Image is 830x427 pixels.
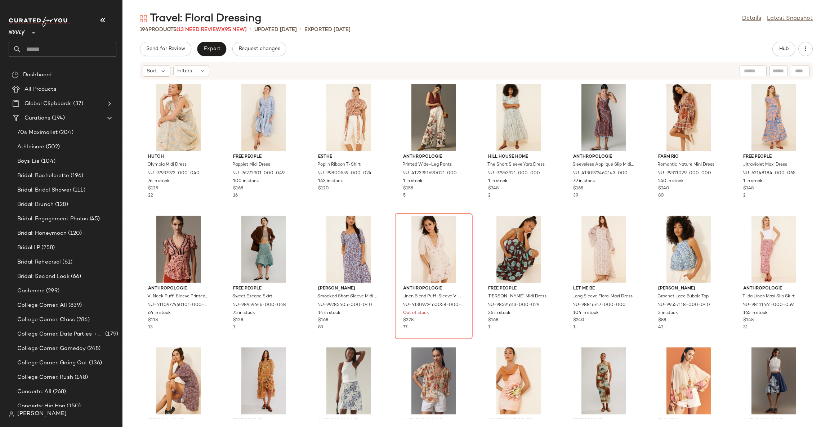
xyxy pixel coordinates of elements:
[482,347,555,414] img: 98112139_015_b
[742,14,761,23] a: Details
[140,12,262,26] div: Travel: Floral Dressing
[318,417,379,424] span: Anthropologie
[227,216,300,283] img: 98959646_048_b
[397,347,470,414] img: 4110916210360_072_b
[779,46,789,52] span: Hub
[17,201,54,209] span: Bridal: Brunch
[17,373,73,382] span: College Corner: Rush
[17,402,65,410] span: Concerts: Hip Hop
[140,26,247,33] div: Products
[45,287,59,295] span: (299)
[233,310,255,316] span: 75 in stock
[227,347,300,414] img: 100797133_072_b
[652,347,725,414] img: 4110952480037_011_b
[743,178,763,185] span: 1 in stock
[312,216,385,283] img: 99285405_040_b
[203,46,220,52] span: Export
[254,26,297,33] p: updated [DATE]
[65,402,81,410] span: (150)
[147,302,209,309] span: NU-4110972460101-000-066
[743,154,804,160] span: Free People
[488,417,549,424] span: Significant Other
[658,310,678,316] span: 3 in stock
[567,347,640,414] img: 97818231_031_b
[238,46,280,52] span: Request changes
[743,310,768,316] span: 165 in stock
[403,185,413,192] span: $158
[737,216,810,283] img: 98111461_059_b
[17,215,88,223] span: Bridal: Engagement Photos
[233,417,294,424] span: Free People
[17,301,67,310] span: College Corner: All
[658,154,719,160] span: Farm Rio
[12,71,19,78] img: svg%3e
[72,100,83,108] span: (37)
[318,154,379,160] span: ESTHE
[573,325,575,330] span: 1
[232,170,285,177] span: NU-96272901-000-049
[482,216,555,283] img: 98591613_029_b
[233,325,235,330] span: 1
[658,193,664,198] span: 80
[67,301,82,310] span: (839)
[300,25,302,34] span: •
[17,287,45,295] span: Cashmere
[488,325,490,330] span: 1
[148,417,209,424] span: [PERSON_NAME]
[403,317,414,324] span: $228
[567,84,640,151] img: 4130972460143_054_b
[75,316,90,324] span: (286)
[148,310,171,316] span: 64 in stock
[17,330,104,338] span: College Corner: Date Parties + Formals
[402,302,464,309] span: NU-4130972460058-000-015
[488,286,549,292] span: Free People
[148,193,153,198] span: 22
[148,154,209,160] span: Hutch
[9,411,14,417] img: svg%3e
[17,359,88,367] span: College Corner: Going Out
[24,85,57,94] span: All Products
[233,317,243,324] span: $128
[70,273,81,281] span: (66)
[142,84,215,151] img: 97937973_040_b
[86,345,101,353] span: (248)
[573,178,595,185] span: 79 in stock
[737,347,810,414] img: 4120972460009_049_b
[24,114,50,122] span: Curations
[482,84,555,151] img: 97953921_000_b
[772,42,795,56] button: Hub
[17,273,70,281] span: Bridal: Second Look
[737,84,810,151] img: 62148184_065_b
[69,172,84,180] span: (196)
[658,286,719,292] span: [PERSON_NAME]
[9,24,25,37] span: Nuuly
[767,14,813,23] a: Latest Snapshot
[743,417,804,424] span: Anthropologie
[658,185,669,192] span: $240
[17,143,44,151] span: Athleisure
[24,100,72,108] span: Global Clipboards
[52,388,66,396] span: (268)
[148,286,209,292] span: Anthropologie
[403,193,406,198] span: 5
[403,286,464,292] span: Anthropologie
[104,330,118,338] span: (179)
[742,170,795,177] span: NU-62148184-000-065
[17,186,71,194] span: Bridal: Bridal Shower
[317,170,371,177] span: NU-99800559-000-024
[657,302,710,309] span: NU-99557118-000-040
[148,317,158,324] span: $118
[148,178,170,185] span: 76 in stock
[573,417,634,424] span: Free People
[146,46,185,52] span: Send for Review
[71,186,85,194] span: (111)
[223,27,247,32] span: (95 New)
[17,244,40,252] span: Bridal:LP
[227,84,300,151] img: 96272901_049_b
[317,162,361,168] span: Poplin Ribbon T-Shirt
[403,417,464,424] span: Anthropologie
[742,302,794,309] span: NU-98111461-000-059
[232,162,270,168] span: Pappiet Midi Dress
[61,258,72,266] span: (61)
[44,143,60,151] span: (502)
